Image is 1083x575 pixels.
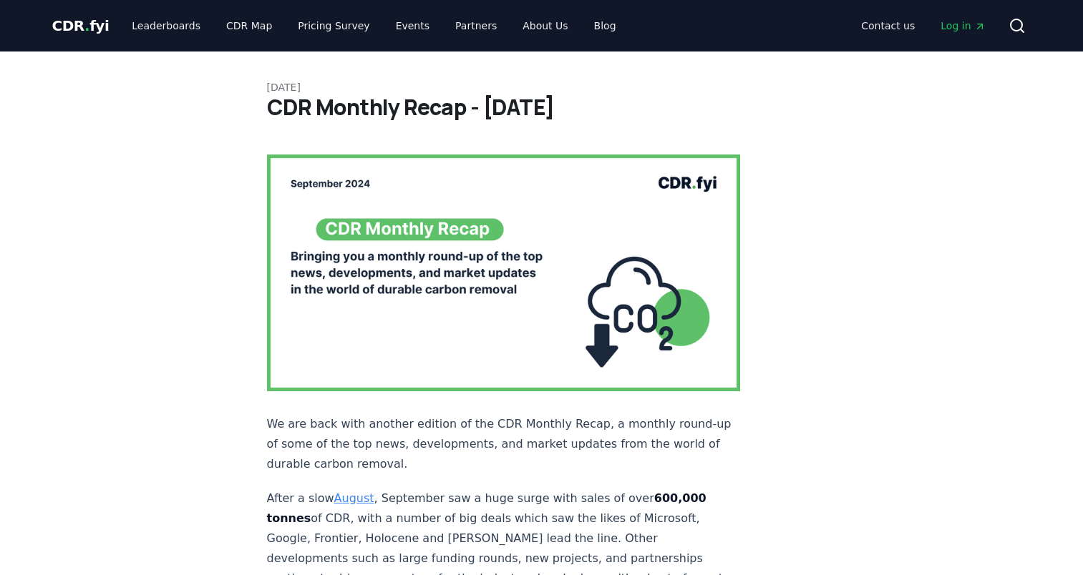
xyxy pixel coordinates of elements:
a: Events [384,13,441,39]
a: About Us [511,13,579,39]
span: CDR fyi [52,17,110,34]
nav: Main [120,13,627,39]
a: Leaderboards [120,13,212,39]
span: . [84,17,89,34]
a: August [334,491,374,505]
strong: 600,000 tonnes [267,491,706,525]
a: Partners [444,13,508,39]
a: CDR.fyi [52,16,110,36]
h1: CDR Monthly Recap - [DATE] [267,94,817,120]
a: Blog [583,13,628,39]
a: Log in [929,13,996,39]
a: Pricing Survey [286,13,381,39]
nav: Main [850,13,996,39]
p: [DATE] [267,80,817,94]
p: We are back with another edition of the CDR Monthly Recap, a monthly round-up of some of the top ... [267,414,741,474]
span: Log in [941,19,985,33]
a: CDR Map [215,13,283,39]
a: Contact us [850,13,926,39]
img: blog post image [267,154,741,391]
